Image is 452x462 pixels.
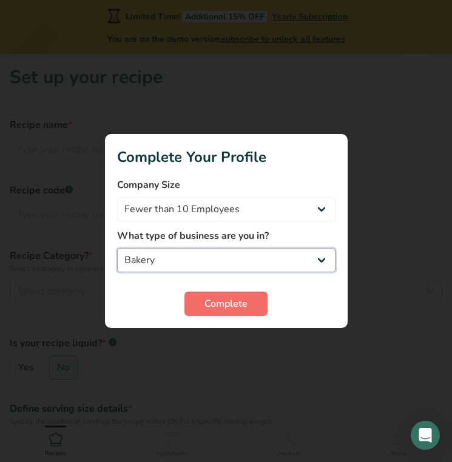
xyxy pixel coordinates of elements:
[204,296,248,311] span: Complete
[117,229,336,243] label: What type of business are you in?
[117,146,336,168] h1: Complete Your Profile
[184,292,268,316] button: Complete
[117,178,336,192] label: Company Size
[411,421,440,450] div: Open Intercom Messenger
